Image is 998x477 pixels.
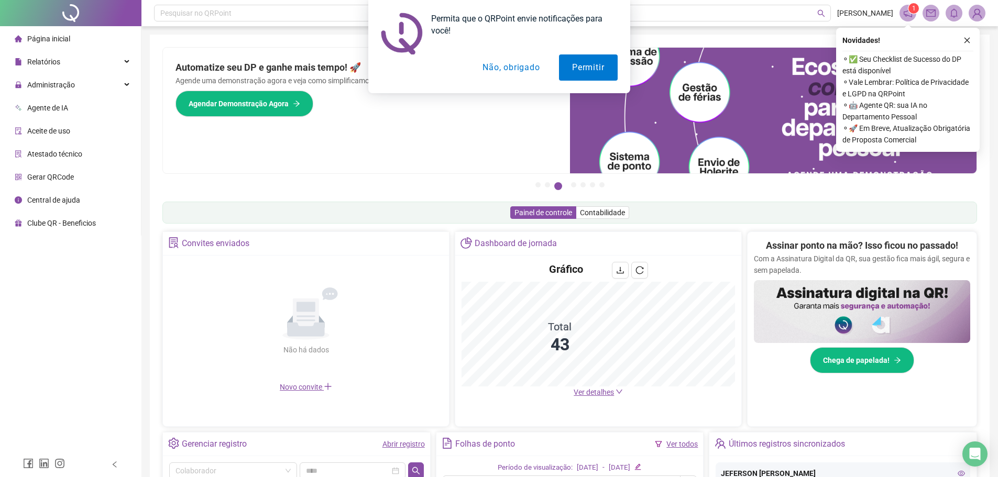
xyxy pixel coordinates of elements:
[15,127,22,135] span: audit
[599,182,605,187] button: 7
[455,435,515,453] div: Folhas de ponto
[754,280,970,343] img: banner%2F02c71560-61a6-44d4-94b9-c8ab97240462.png
[381,13,423,54] img: notification icon
[15,173,22,181] span: qrcode
[571,182,576,187] button: 4
[23,458,34,469] span: facebook
[823,354,890,366] span: Chega de papelada!
[634,463,641,470] span: edit
[577,462,598,473] div: [DATE]
[39,458,49,469] span: linkedin
[54,458,65,469] span: instagram
[616,388,623,395] span: down
[842,99,973,123] span: ⚬ 🤖 Agente QR: sua IA no Departamento Pessoal
[182,235,249,252] div: Convites enviados
[27,196,80,204] span: Central de ajuda
[469,54,553,81] button: Não, obrigado
[958,470,965,477] span: eye
[602,462,605,473] div: -
[549,262,583,276] h4: Gráfico
[168,237,179,248] span: solution
[894,357,901,364] span: arrow-right
[535,182,541,187] button: 1
[412,467,420,475] span: search
[570,48,977,173] img: banner%2Fd57e337e-a0d3-4837-9615-f134fc33a8e6.png
[554,182,562,190] button: 3
[754,253,970,276] p: Com a Assinatura Digital da QR, sua gestão fica mais ágil, segura e sem papelada.
[27,127,70,135] span: Aceite de uso
[15,150,22,158] span: solution
[293,100,300,107] span: arrow-right
[475,235,557,252] div: Dashboard de jornada
[810,347,914,373] button: Chega de papelada!
[15,219,22,227] span: gift
[111,461,118,468] span: left
[27,173,74,181] span: Gerar QRCode
[182,435,247,453] div: Gerenciar registro
[460,237,471,248] span: pie-chart
[962,441,988,467] div: Open Intercom Messenger
[498,462,573,473] div: Período de visualização:
[655,440,662,448] span: filter
[559,54,617,81] button: Permitir
[580,208,625,217] span: Contabilidade
[324,382,332,391] span: plus
[442,438,453,449] span: file-text
[590,182,595,187] button: 6
[423,13,618,37] div: Permita que o QRPoint envie notificações para você!
[168,438,179,449] span: setting
[580,182,586,187] button: 5
[766,238,958,253] h2: Assinar ponto na mão? Isso ficou no passado!
[635,266,644,274] span: reload
[382,440,425,448] a: Abrir registro
[666,440,698,448] a: Ver todos
[574,388,614,396] span: Ver detalhes
[545,182,550,187] button: 2
[189,98,289,109] span: Agendar Demonstração Agora
[574,388,623,396] a: Ver detalhes down
[27,150,82,158] span: Atestado técnico
[842,123,973,146] span: ⚬ 🚀 Em Breve, Atualização Obrigatória de Proposta Comercial
[176,91,313,117] button: Agendar Demonstração Agora
[715,438,726,449] span: team
[15,196,22,204] span: info-circle
[280,383,332,391] span: Novo convite
[27,104,68,112] span: Agente de IA
[27,219,96,227] span: Clube QR - Beneficios
[609,462,630,473] div: [DATE]
[514,208,572,217] span: Painel de controle
[616,266,624,274] span: download
[258,344,354,356] div: Não há dados
[729,435,845,453] div: Últimos registros sincronizados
